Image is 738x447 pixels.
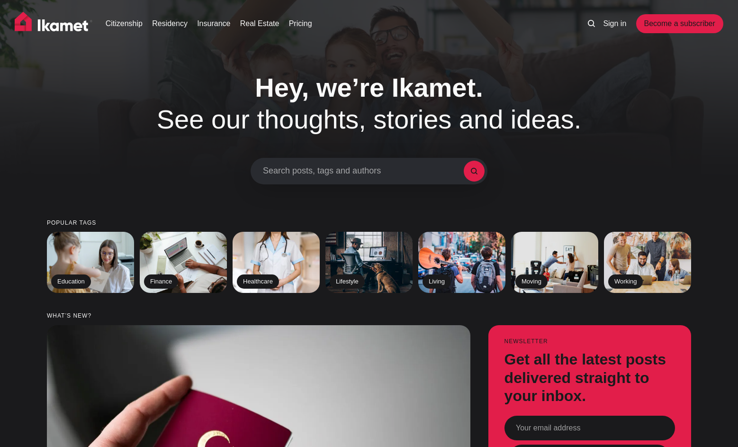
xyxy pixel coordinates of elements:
[289,18,312,29] a: Pricing
[504,416,675,440] input: Your email address
[106,18,143,29] a: Citizenship
[47,232,134,293] a: Education
[47,313,691,319] small: What’s new?
[511,232,598,293] a: Moving
[240,18,279,29] a: Real Estate
[47,220,691,226] small: Popular tags
[144,274,178,289] h2: Finance
[152,18,188,29] a: Residency
[603,18,626,29] a: Sign in
[255,73,483,102] span: Hey, we’re Ikamet.
[608,274,643,289] h2: Working
[636,14,723,33] a: Become a subscriber
[237,274,279,289] h2: Healthcare
[504,338,675,345] small: Newsletter
[263,166,464,176] span: Search posts, tags and authors
[418,232,505,293] a: Living
[233,232,320,293] a: Healthcare
[51,274,91,289] h2: Education
[15,12,92,36] img: Ikamet home
[515,274,548,289] h2: Moving
[140,232,227,293] a: Finance
[197,18,230,29] a: Insurance
[423,274,451,289] h2: Living
[127,72,611,135] h1: See our thoughts, stories and ideas.
[330,274,365,289] h2: Lifestyle
[325,232,413,293] a: Lifestyle
[604,232,691,293] a: Working
[504,350,675,405] h3: Get all the latest posts delivered straight to your inbox.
